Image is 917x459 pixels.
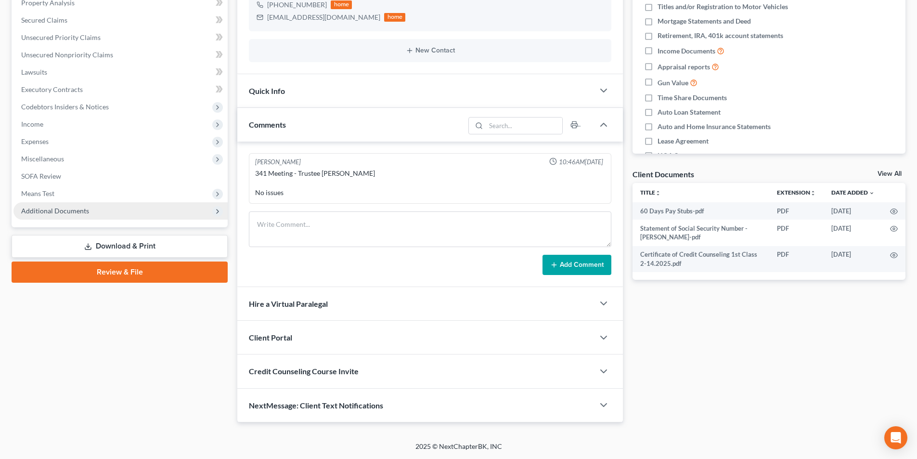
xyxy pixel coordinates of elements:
span: Credit Counseling Course Invite [249,367,359,376]
span: Unsecured Nonpriority Claims [21,51,113,59]
a: Download & Print [12,235,228,258]
span: Codebtors Insiders & Notices [21,103,109,111]
td: PDF [769,220,824,246]
input: Search... [486,118,563,134]
span: Secured Claims [21,16,67,24]
div: 2025 © NextChapterBK, INC [184,442,733,459]
a: SOFA Review [13,168,228,185]
td: [DATE] [824,202,882,220]
a: Unsecured Nonpriority Claims [13,46,228,64]
span: Client Portal [249,333,292,342]
i: unfold_more [810,190,816,196]
button: New Contact [257,47,604,54]
span: Miscellaneous [21,155,64,163]
td: [DATE] [824,220,882,246]
a: View All [878,170,902,177]
span: Additional Documents [21,207,89,215]
div: 341 Meeting - Trustee [PERSON_NAME] No issues [255,169,605,197]
button: Add Comment [542,255,611,275]
i: expand_more [869,190,875,196]
span: HOA Statement [658,151,705,160]
span: Gun Value [658,78,688,88]
div: home [331,0,352,9]
a: Unsecured Priority Claims [13,29,228,46]
td: PDF [769,202,824,220]
span: Income [21,120,43,128]
a: Lawsuits [13,64,228,81]
a: Extensionunfold_more [777,189,816,196]
a: Executory Contracts [13,81,228,98]
td: PDF [769,246,824,273]
td: Statement of Social Security Number - [PERSON_NAME]-pdf [633,220,769,246]
div: Open Intercom Messenger [884,426,907,449]
span: Auto and Home Insurance Statements [658,122,771,131]
td: 60 Days Pay Stubs-pdf [633,202,769,220]
span: Quick Info [249,86,285,95]
span: Hire a Virtual Paralegal [249,299,328,308]
a: Titleunfold_more [640,189,661,196]
div: home [384,13,405,22]
div: [PERSON_NAME] [255,157,301,167]
span: Appraisal reports [658,62,710,72]
span: Income Documents [658,46,715,56]
span: Auto Loan Statement [658,107,721,117]
span: Lease Agreement [658,136,709,146]
span: SOFA Review [21,172,61,180]
div: Client Documents [633,169,694,179]
a: Secured Claims [13,12,228,29]
td: Certificate of Credit Counseling 1st Class 2-14.2025.pdf [633,246,769,273]
span: Comments [249,120,286,129]
span: Retirement, IRA, 401k account statements [658,31,783,40]
span: Mortgage Statements and Deed [658,16,751,26]
span: NextMessage: Client Text Notifications [249,401,383,410]
span: Time Share Documents [658,93,727,103]
span: 10:46AM[DATE] [559,157,603,167]
span: Means Test [21,189,54,197]
a: Review & File [12,262,228,283]
span: Lawsuits [21,68,47,76]
span: Unsecured Priority Claims [21,33,101,41]
td: [DATE] [824,246,882,273]
span: Titles and/or Registration to Motor Vehicles [658,2,788,12]
span: Expenses [21,137,49,145]
span: Executory Contracts [21,85,83,93]
div: [EMAIL_ADDRESS][DOMAIN_NAME] [267,13,380,22]
i: unfold_more [655,190,661,196]
a: Date Added expand_more [831,189,875,196]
